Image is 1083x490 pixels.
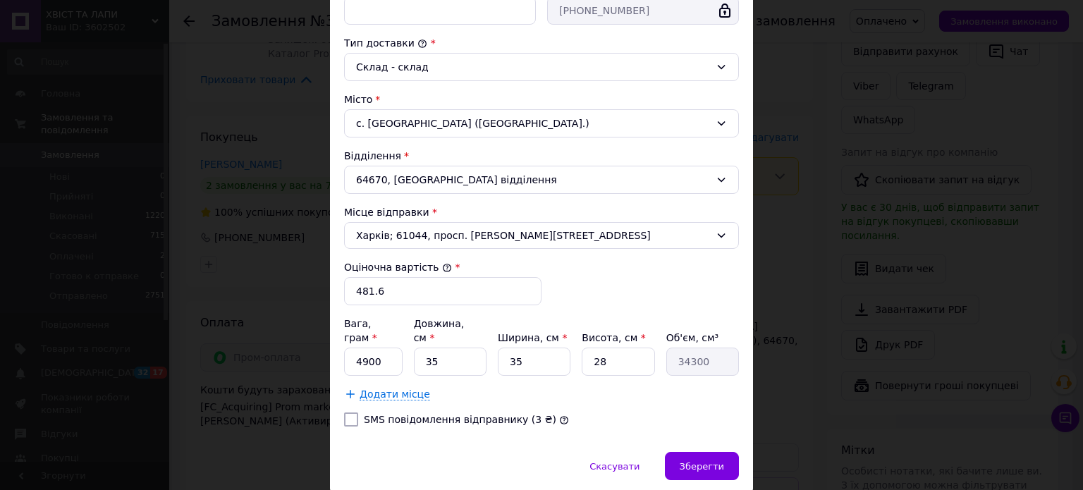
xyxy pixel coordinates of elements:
label: Висота, см [582,332,645,343]
label: SMS повідомлення відправнику (3 ₴) [364,414,556,425]
label: Ширина, см [498,332,567,343]
div: Відділення [344,149,739,163]
span: Додати місце [360,388,430,400]
span: Харків; 61044, просп. [PERSON_NAME][STREET_ADDRESS] [356,228,710,243]
div: Об'єм, см³ [666,331,739,345]
div: Тип доставки [344,36,739,50]
div: 64670, [GEOGRAPHIC_DATA] відділення [344,166,739,194]
label: Оціночна вартість [344,262,452,273]
div: Місто [344,92,739,106]
span: Скасувати [589,461,640,472]
div: Місце відправки [344,205,739,219]
label: Довжина, см [414,318,465,343]
div: Склад - склад [356,59,710,75]
label: Вага, грам [344,318,377,343]
div: с. [GEOGRAPHIC_DATA] ([GEOGRAPHIC_DATA].) [344,109,739,137]
span: Зберегти [680,461,724,472]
